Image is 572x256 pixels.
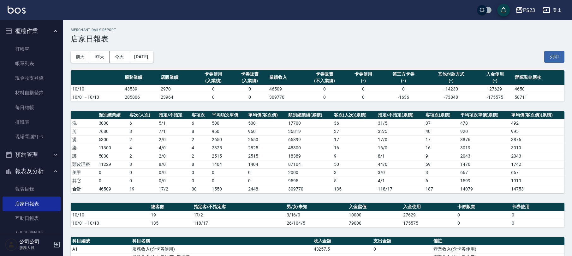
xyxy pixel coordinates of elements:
td: 3000 [97,119,128,127]
td: 48300 [287,144,332,152]
td: 2043 [459,152,510,160]
table: a dense table [71,70,564,102]
td: 0 [510,211,564,219]
table: a dense table [71,203,564,228]
td: -1636 [382,93,426,101]
div: (-) [347,78,380,84]
td: 服務收入(含卡券使用) [131,245,312,253]
td: 0 [128,168,157,177]
td: 0 [195,93,232,101]
td: 40 [424,127,459,135]
td: 58711 [513,93,564,101]
td: 667 [509,168,564,177]
td: 4 / 1 [376,177,424,185]
div: (-) [478,78,511,84]
td: 1550 [210,185,247,193]
td: 5300 [97,135,128,144]
td: 1919 [509,177,564,185]
td: 18389 [287,152,332,160]
button: PS23 [513,4,538,17]
button: save [497,4,510,16]
div: 卡券使用 [347,71,380,78]
td: 43257.5 [312,245,372,253]
td: 0 [247,168,287,177]
td: 2515 [210,152,247,160]
td: 5 / 1 [157,119,190,127]
td: 2 [128,152,157,160]
td: 0 [372,245,432,253]
td: 3019 [509,144,564,152]
td: 5 [332,177,376,185]
th: 入金儲值 [347,203,402,211]
td: 0 [456,211,510,219]
td: 27629 [402,211,456,219]
td: 478 [459,119,510,127]
td: 7 / 1 [157,127,190,135]
td: 美甲 [71,168,97,177]
th: 男/女/未知 [285,203,348,211]
td: 14753 [509,185,564,193]
td: 2650 [210,135,247,144]
td: 其它 [71,177,97,185]
td: 0 [231,85,268,93]
td: 0 / 0 [157,177,190,185]
td: 31 / 5 [376,119,424,127]
td: 17/2 [192,211,285,219]
td: 燙 [71,135,97,144]
td: 17/2 [157,185,190,193]
td: 11300 [97,144,128,152]
td: 2515 [247,152,287,160]
td: 9 [332,152,376,160]
td: 1742 [509,160,564,168]
td: 16 [424,144,459,152]
th: 平均項次單價 [210,111,247,119]
td: 46509 [268,85,304,93]
th: 業績收入 [268,70,304,85]
td: 44 / 6 [376,160,424,168]
td: 46509 [97,185,128,193]
td: 1404 [247,160,287,168]
td: 10/10 [71,211,149,219]
td: 19 [149,211,192,219]
td: 995 [509,127,564,135]
td: 6 [128,119,157,127]
td: 960 [247,127,287,135]
div: (入業績) [197,78,230,84]
td: 洗 [71,119,97,127]
th: 總客數 [149,203,192,211]
a: 現場電腦打卡 [3,129,61,144]
td: 10/01 - 10/10 [71,93,123,101]
th: 科目編號 [71,237,131,245]
button: 報表及分析 [3,163,61,179]
td: 17700 [287,119,332,127]
td: 4 [190,144,210,152]
th: 單均價(客次價)(累積) [509,111,564,119]
h3: 店家日報表 [71,34,564,43]
td: 6 [424,177,459,185]
td: 43539 [123,85,159,93]
h5: 公司公司 [19,239,51,245]
th: 指定/不指定 [157,111,190,119]
div: 卡券使用 [197,71,230,78]
td: 8 / 1 [376,152,424,160]
a: 材料自購登錄 [3,85,61,100]
td: 2 / 0 [157,152,190,160]
td: 6 [190,119,210,127]
td: 36819 [287,127,332,135]
td: 118/17 [192,219,285,227]
td: 0 [304,93,345,101]
td: 50 [332,160,376,168]
button: [DATE] [129,51,153,63]
th: 客次(人次) [128,111,157,119]
td: 11229 [97,160,128,168]
a: 打帳單 [3,42,61,56]
td: 2 / 0 [157,135,190,144]
h2: Merchant Daily Report [71,28,564,32]
a: 排班表 [3,115,61,129]
td: 135 [332,185,376,193]
td: -73848 [425,93,477,101]
div: 第三方卡券 [383,71,424,78]
td: 187 [424,185,459,193]
button: 櫃檯作業 [3,23,61,39]
td: 護 [71,152,97,160]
